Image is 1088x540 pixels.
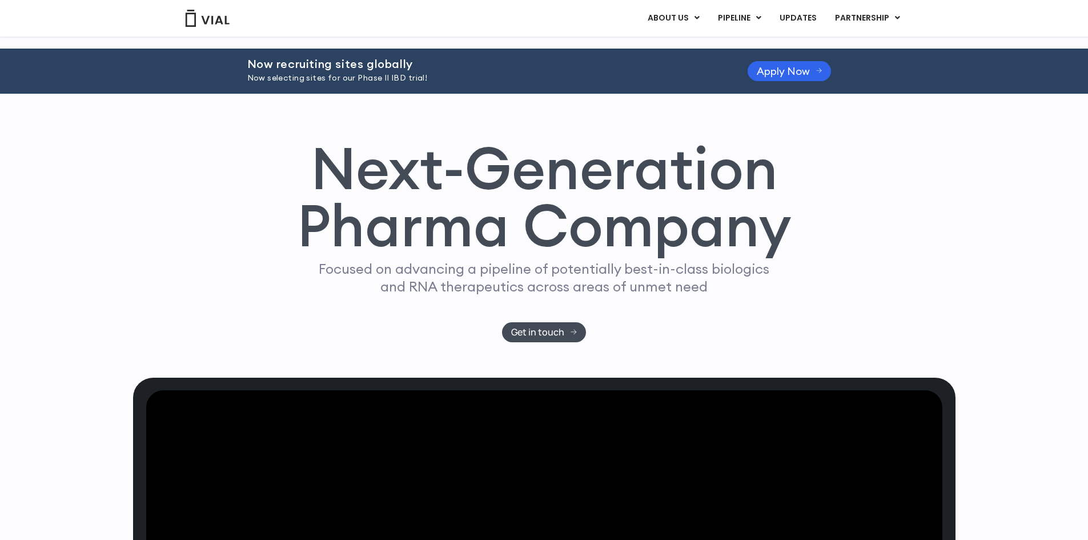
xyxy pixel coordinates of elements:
a: PARTNERSHIPMenu Toggle [826,9,909,28]
a: UPDATES [770,9,825,28]
a: Apply Now [748,61,832,81]
p: Focused on advancing a pipeline of potentially best-in-class biologics and RNA therapeutics acros... [314,260,774,295]
img: Vial Logo [184,10,230,27]
h1: Next-Generation Pharma Company [297,139,792,255]
h2: Now recruiting sites globally [247,58,719,70]
span: Get in touch [511,328,564,337]
a: ABOUT USMenu Toggle [639,9,708,28]
a: PIPELINEMenu Toggle [709,9,770,28]
p: Now selecting sites for our Phase II IBD trial! [247,72,719,85]
a: Get in touch [502,322,586,342]
span: Apply Now [757,67,810,75]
